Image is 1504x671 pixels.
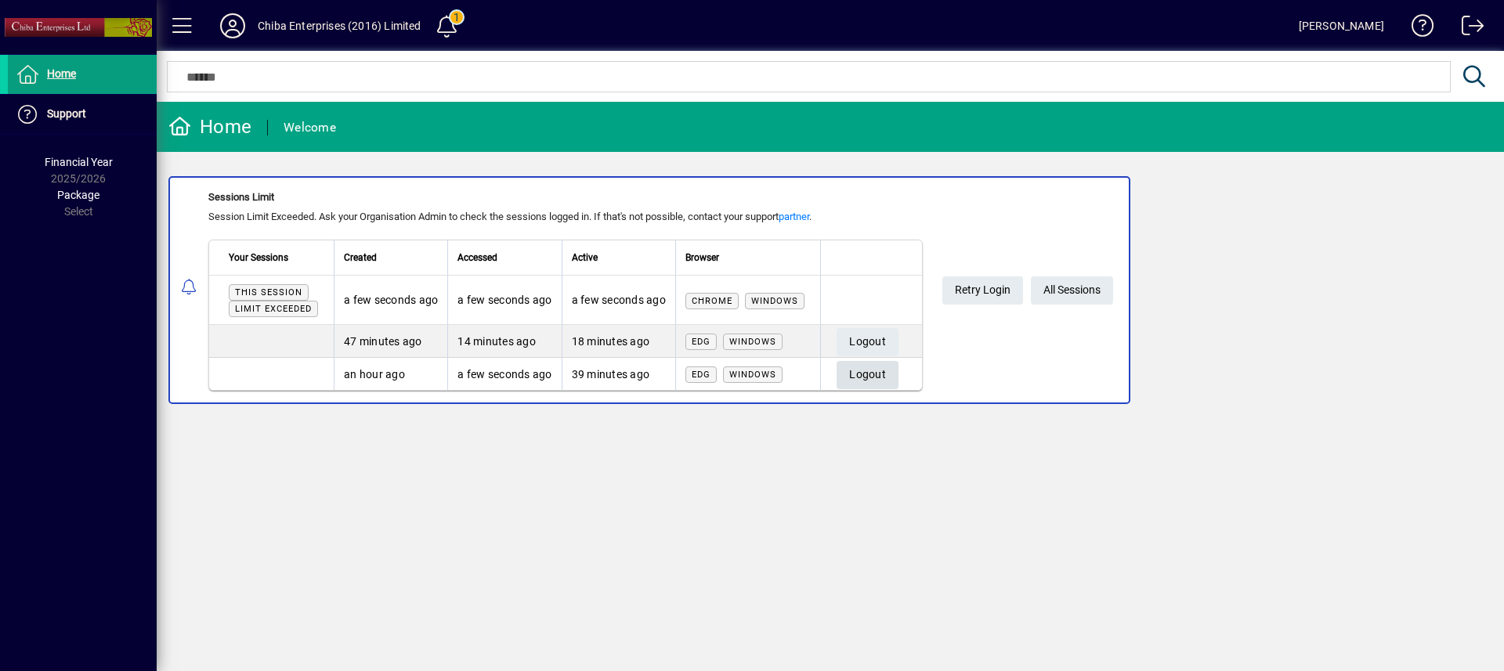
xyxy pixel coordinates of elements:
a: Logout [1450,3,1484,54]
span: Accessed [457,249,497,266]
td: a few seconds ago [562,276,675,325]
div: [PERSON_NAME] [1299,13,1384,38]
span: Logout [849,362,886,388]
span: All Sessions [1043,277,1101,303]
span: Logout [849,329,886,355]
td: 14 minutes ago [447,325,561,358]
button: Logout [837,361,898,389]
button: Retry Login [942,276,1023,305]
span: Active [572,249,598,266]
span: Retry Login [955,277,1010,303]
span: Windows [751,296,798,306]
span: Chrome [692,296,732,306]
div: Home [168,114,251,139]
td: an hour ago [334,358,447,390]
span: Package [57,189,99,201]
span: Your Sessions [229,249,288,266]
span: Windows [729,370,776,380]
div: Welcome [284,115,336,140]
span: Windows [729,337,776,347]
td: a few seconds ago [447,276,561,325]
td: 47 minutes ago [334,325,447,358]
span: Limit exceeded [235,304,312,314]
a: Support [8,95,157,134]
span: This session [235,287,302,298]
span: Edg [692,337,710,347]
a: All Sessions [1031,276,1113,305]
span: Home [47,67,76,80]
button: Profile [208,12,258,40]
button: Logout [837,328,898,356]
td: a few seconds ago [334,276,447,325]
a: partner [779,211,809,222]
td: a few seconds ago [447,358,561,390]
span: Support [47,107,86,120]
div: Sessions Limit [208,189,923,205]
span: Created [344,249,377,266]
div: Chiba Enterprises (2016) Limited [258,13,421,38]
div: Session Limit Exceeded. Ask your Organisation Admin to check the sessions logged in. If that's no... [208,209,923,225]
app-alert-notification-menu-item: Sessions Limit [157,176,1504,404]
span: Edg [692,370,710,380]
a: Knowledge Base [1400,3,1434,54]
span: Browser [685,249,719,266]
td: 39 minutes ago [562,358,675,390]
td: 18 minutes ago [562,325,675,358]
span: Financial Year [45,156,113,168]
